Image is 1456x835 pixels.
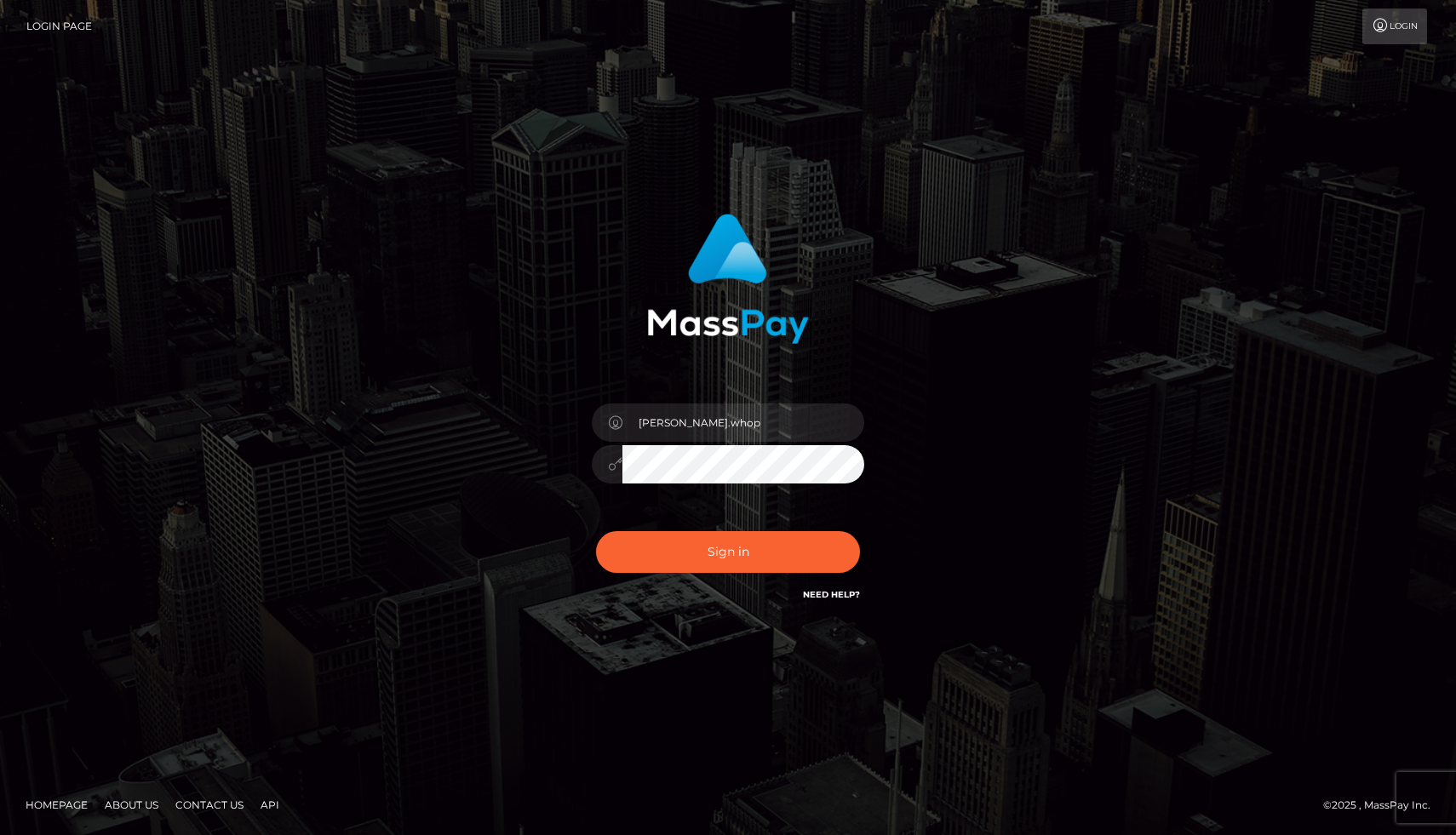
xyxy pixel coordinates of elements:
[19,792,95,818] a: Homepage
[1323,796,1443,815] div: © 2025 , MassPay Inc.
[169,792,250,818] a: Contact Us
[647,214,809,344] img: MassPay Login
[803,589,860,600] a: Need Help?
[98,792,165,818] a: About Us
[622,403,864,442] input: Username...
[254,792,286,818] a: API
[596,531,860,573] button: Sign in
[1362,9,1427,44] a: Login
[26,9,92,44] a: Login Page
